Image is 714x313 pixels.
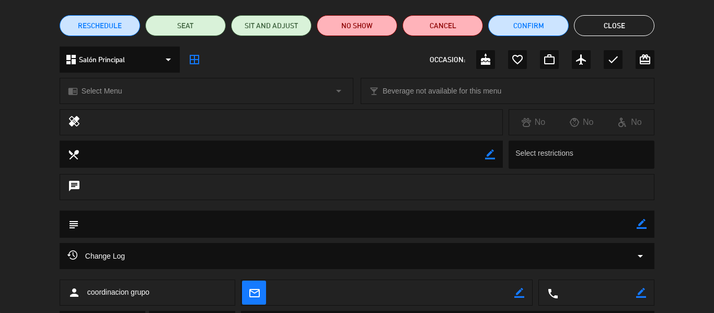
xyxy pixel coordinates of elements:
[547,287,558,299] i: local_phone
[82,85,122,97] span: Select Menu
[606,115,654,129] div: No
[383,85,501,97] span: Beverage not available for this menu
[479,53,492,66] i: cake
[514,288,524,298] i: border_color
[68,115,80,130] i: healing
[488,15,569,36] button: Confirm
[67,148,79,160] i: local_dining
[68,86,78,96] i: chrome_reader_mode
[543,53,556,66] i: work_outline
[639,53,651,66] i: card_giftcard
[574,15,654,36] button: Close
[402,15,483,36] button: Cancel
[511,53,524,66] i: favorite_border
[634,250,647,262] i: arrow_drop_down
[558,115,606,129] div: No
[78,20,122,31] span: RESCHEDULE
[145,15,226,36] button: SEAT
[188,53,201,66] i: border_all
[509,115,557,129] div: No
[231,15,312,36] button: SIT AND ADJUST
[430,54,465,66] span: OCCASION:
[162,53,175,66] i: arrow_drop_down
[369,86,379,96] i: local_bar
[317,15,397,36] button: NO SHOW
[67,218,79,230] i: subject
[68,286,80,299] i: person
[67,250,125,262] span: Change Log
[60,15,140,36] button: RESCHEDULE
[637,219,647,229] i: border_color
[65,53,77,66] i: dashboard
[332,85,345,97] i: arrow_drop_down
[575,53,588,66] i: airplanemode_active
[248,287,260,298] i: mail_outline
[607,53,619,66] i: check
[79,54,125,66] span: Salón Principal
[636,288,646,298] i: border_color
[87,286,149,298] span: coordinacion grupo
[68,180,80,194] i: chat
[485,149,495,159] i: border_color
